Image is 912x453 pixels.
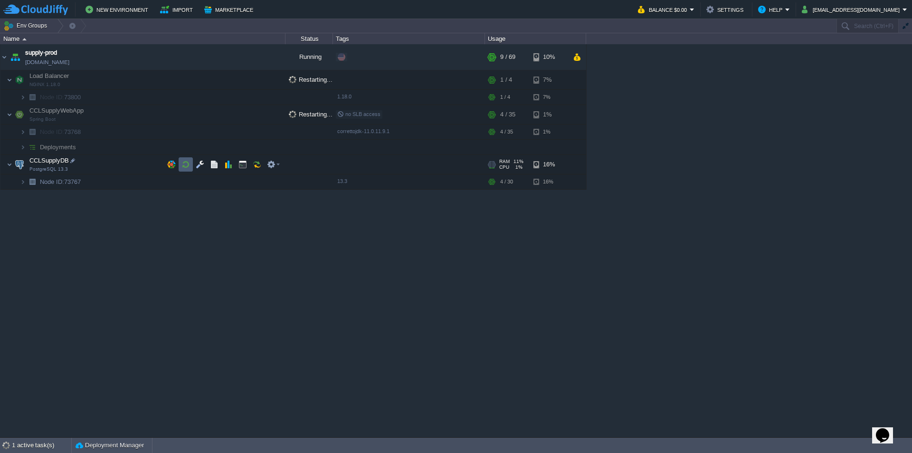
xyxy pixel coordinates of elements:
a: CCLSupplyWebAppSpring Boot [28,107,85,114]
img: AMDAwAAAACH5BAEAAAAALAAAAAABAAEAAAICRAEAOw== [7,70,12,89]
div: 4 / 35 [500,105,515,124]
span: Node ID: [40,128,64,135]
img: AMDAwAAAACH5BAEAAAAALAAAAAABAAEAAAICRAEAOw== [20,125,26,139]
img: CloudJiffy [3,4,68,16]
div: 1 active task(s) [12,438,71,453]
div: 4 / 30 [500,174,513,189]
button: Env Groups [3,19,50,32]
img: AMDAwAAAACH5BAEAAAAALAAAAAABAAEAAAICRAEAOw== [26,125,39,139]
button: Marketplace [204,4,256,15]
div: Usage [485,33,586,44]
div: 16% [533,174,564,189]
img: AMDAwAAAACH5BAEAAAAALAAAAAABAAEAAAICRAEAOw== [20,174,26,189]
span: 11% [513,159,523,164]
span: CCLSupplyWebApp [28,106,85,115]
img: AMDAwAAAACH5BAEAAAAALAAAAAABAAEAAAICRAEAOw== [13,105,26,124]
div: 9 / 69 [500,44,515,70]
span: Restarting... [289,111,332,118]
span: RAM [499,159,510,164]
img: AMDAwAAAACH5BAEAAAAALAAAAAABAAEAAAICRAEAOw== [22,38,27,40]
img: AMDAwAAAACH5BAEAAAAALAAAAAABAAEAAAICRAEAOw== [26,140,39,154]
img: AMDAwAAAACH5BAEAAAAALAAAAAABAAEAAAICRAEAOw== [13,155,26,174]
a: [DOMAIN_NAME] [25,58,69,67]
div: 4 / 35 [500,125,513,139]
img: AMDAwAAAACH5BAEAAAAALAAAAAABAAEAAAICRAEAOw== [0,44,8,70]
img: AMDAwAAAACH5BAEAAAAALAAAAAABAAEAAAICRAEAOw== [26,90,39,105]
a: Deployments [39,143,77,151]
a: supply-prod [25,48,57,58]
div: 1% [533,105,564,124]
span: Node ID: [40,94,64,101]
img: AMDAwAAAACH5BAEAAAAALAAAAAABAAEAAAICRAEAOw== [20,140,26,154]
div: 1 / 4 [500,70,512,89]
span: 73800 [39,93,82,101]
img: AMDAwAAAACH5BAEAAAAALAAAAAABAAEAAAICRAEAOw== [7,105,12,124]
button: Deployment Manager [76,441,144,450]
a: Load BalancerNGINX 1.18.0 [28,72,70,79]
button: Import [160,4,196,15]
a: Node ID:73800 [39,93,82,101]
iframe: chat widget [872,415,902,443]
span: 73767 [39,178,82,186]
button: [EMAIL_ADDRESS][DOMAIN_NAME] [802,4,902,15]
div: 10% [533,44,564,70]
div: Name [1,33,285,44]
span: CCLSupplyDB [28,156,70,164]
span: no SLB access [337,111,380,117]
a: Node ID:73767 [39,178,82,186]
div: 7% [533,70,564,89]
span: Load Balancer [28,72,70,80]
div: 1 / 4 [500,90,510,105]
img: AMDAwAAAACH5BAEAAAAALAAAAAABAAEAAAICRAEAOw== [26,174,39,189]
span: Node ID: [40,178,64,185]
div: Tags [333,33,484,44]
span: PostgreSQL 13.3 [29,166,68,172]
span: NGINX 1.18.0 [29,82,60,87]
div: 7% [533,90,564,105]
button: Settings [706,4,746,15]
button: Help [758,4,785,15]
span: CPU [499,164,509,170]
a: Node ID:73768 [39,128,82,136]
a: CCLSupplyDBPostgreSQL 13.3 [28,157,70,164]
div: Running [285,44,333,70]
span: Restarting... [289,76,332,83]
div: 16% [533,155,564,174]
button: Balance $0.00 [638,4,690,15]
span: correttojdk-11.0.11.9.1 [337,128,389,134]
span: Spring Boot [29,116,56,122]
img: AMDAwAAAACH5BAEAAAAALAAAAAABAAEAAAICRAEAOw== [13,70,26,89]
img: AMDAwAAAACH5BAEAAAAALAAAAAABAAEAAAICRAEAOw== [7,155,12,174]
img: AMDAwAAAACH5BAEAAAAALAAAAAABAAEAAAICRAEAOw== [20,90,26,105]
button: New Environment [85,4,151,15]
span: 73768 [39,128,82,136]
div: 1% [533,125,564,139]
span: 13.3 [337,178,347,184]
span: 1.18.0 [337,94,351,99]
img: AMDAwAAAACH5BAEAAAAALAAAAAABAAEAAAICRAEAOw== [9,44,22,70]
span: 1% [513,164,522,170]
div: Status [286,33,332,44]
